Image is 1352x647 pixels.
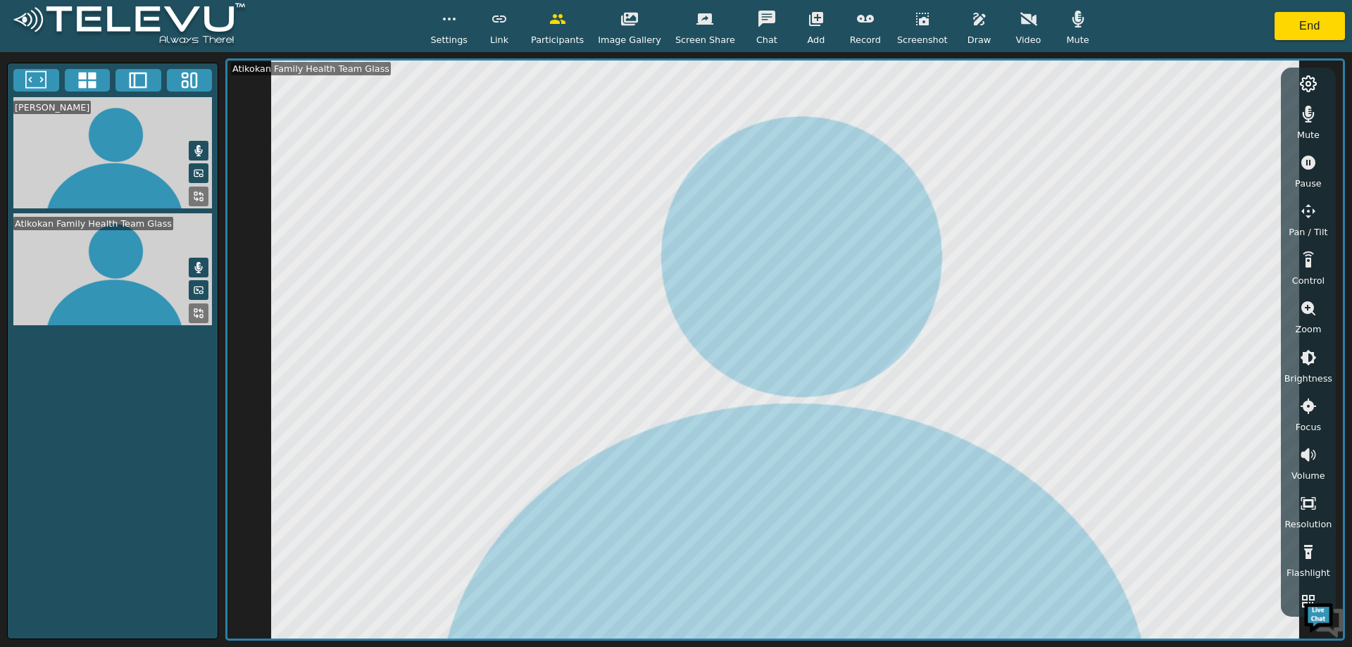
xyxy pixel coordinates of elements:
[598,33,661,46] span: Image Gallery
[1303,598,1345,640] img: Chat Widget
[231,62,391,75] div: Atikokan Family Health Team Glass
[1295,322,1321,336] span: Zoom
[1296,420,1322,434] span: Focus
[531,33,584,46] span: Participants
[490,33,508,46] span: Link
[675,33,735,46] span: Screen Share
[1291,469,1325,482] span: Volume
[897,33,948,46] span: Screenshot
[756,33,777,46] span: Chat
[189,280,208,300] button: Picture in Picture
[231,7,265,41] div: Minimize live chat window
[7,384,268,434] textarea: Type your message and hit 'Enter'
[430,33,468,46] span: Settings
[65,69,111,92] button: 4x4
[1295,177,1322,190] span: Pause
[13,69,59,92] button: Fullscreen
[1016,33,1041,46] span: Video
[1287,566,1330,579] span: Flashlight
[1284,517,1332,531] span: Resolution
[189,141,208,161] button: Mute
[850,33,881,46] span: Record
[1275,12,1345,40] button: End
[73,74,237,92] div: Chat with us now
[167,69,213,92] button: Three Window Medium
[189,163,208,183] button: Picture in Picture
[115,69,161,92] button: Two Window Medium
[1297,128,1320,142] span: Mute
[189,303,208,323] button: Replace Feed
[1289,225,1327,239] span: Pan / Tilt
[189,187,208,206] button: Replace Feed
[13,217,173,230] div: Atikokan Family Health Team Glass
[1066,33,1089,46] span: Mute
[808,33,825,46] span: Add
[1284,372,1332,385] span: Brightness
[1292,274,1325,287] span: Control
[189,258,208,277] button: Mute
[968,33,991,46] span: Draw
[82,177,194,320] span: We're online!
[24,65,59,101] img: d_736959983_company_1615157101543_736959983
[13,101,91,114] div: [PERSON_NAME]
